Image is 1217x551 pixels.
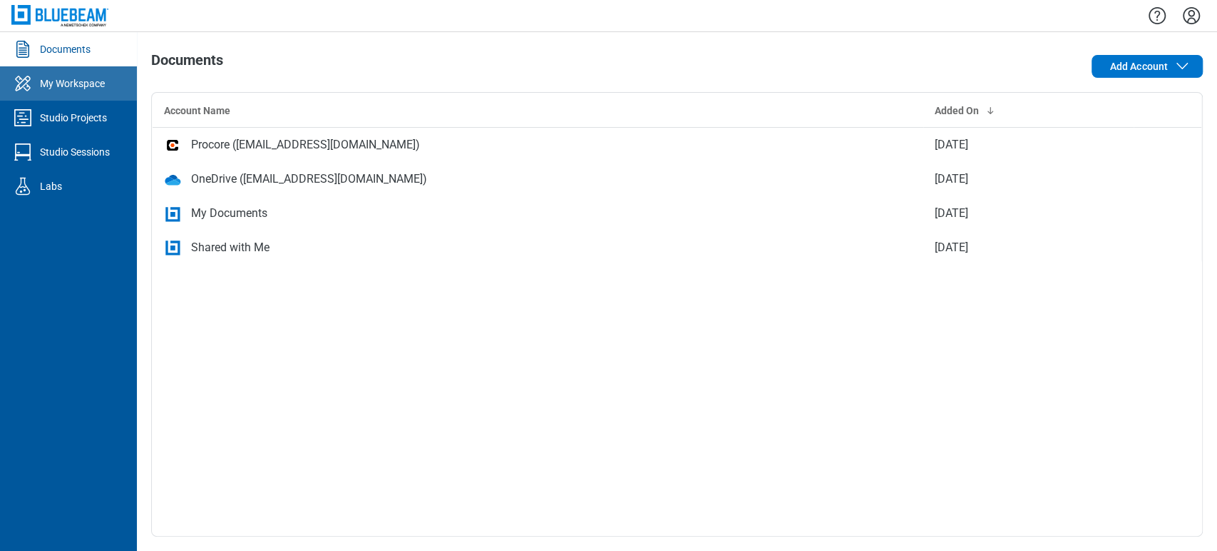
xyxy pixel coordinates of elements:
svg: Labs [11,175,34,198]
div: Labs [40,179,62,193]
svg: Studio Sessions [11,141,34,163]
div: OneDrive ([EMAIL_ADDRESS][DOMAIN_NAME]) [191,171,427,188]
td: [DATE] [923,162,1133,196]
div: My Workspace [40,76,105,91]
div: Account Name [164,103,912,118]
button: Add Account [1092,55,1203,78]
span: Add Account [1109,59,1168,74]
div: Documents [40,42,91,56]
svg: Documents [11,38,34,61]
svg: My Workspace [11,72,34,95]
td: [DATE] [923,196,1133,231]
div: Shared with Me [191,239,269,256]
td: [DATE] [923,231,1133,265]
button: Settings [1180,4,1203,28]
div: My Documents [191,205,267,222]
div: Added On [935,103,1121,118]
div: Studio Projects [40,111,107,125]
div: Studio Sessions [40,145,110,159]
div: Procore ([EMAIL_ADDRESS][DOMAIN_NAME]) [191,136,420,153]
svg: Studio Projects [11,106,34,129]
table: bb-data-table [152,93,1202,265]
h1: Documents [151,52,223,75]
img: Bluebeam, Inc. [11,5,108,26]
td: [DATE] [923,128,1133,162]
